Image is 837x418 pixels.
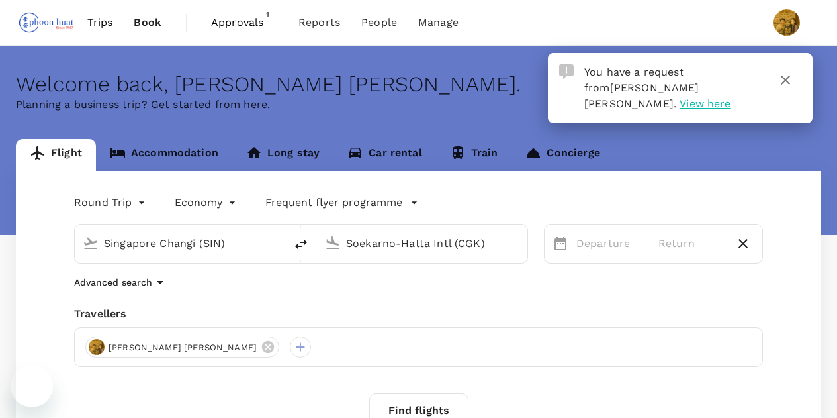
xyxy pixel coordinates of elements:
[74,274,168,290] button: Advanced search
[436,139,512,171] a: Train
[16,8,77,37] img: Phoon Huat PTE. LTD.
[74,306,763,322] div: Travellers
[232,139,333,171] a: Long stay
[361,15,397,30] span: People
[333,139,436,171] a: Car rental
[104,233,257,254] input: Depart from
[134,15,161,30] span: Book
[518,242,521,244] button: Open
[346,233,500,254] input: Going to
[211,15,277,30] span: Approvals
[16,139,96,171] a: Flight
[16,97,821,113] p: Planning a business trip? Get started from here.
[96,139,232,171] a: Accommodation
[511,139,613,171] a: Concierge
[175,192,239,213] div: Economy
[85,337,279,358] div: [PERSON_NAME] [PERSON_NAME]
[16,72,821,97] div: Welcome back , [PERSON_NAME] [PERSON_NAME] .
[74,192,148,213] div: Round Trip
[298,15,340,30] span: Reports
[584,66,699,110] span: You have a request from .
[101,341,265,354] span: [PERSON_NAME] [PERSON_NAME]
[285,229,317,260] button: delete
[265,195,418,211] button: Frequent flyer programme
[418,15,459,30] span: Manage
[658,236,724,252] p: Return
[773,9,800,36] img: Sze Chin Leon Tang
[584,81,699,110] span: [PERSON_NAME] [PERSON_NAME]
[680,97,730,110] span: View here
[559,64,574,79] img: Approval Request
[576,236,642,252] p: Departure
[87,15,113,30] span: Trips
[74,276,152,289] p: Advanced search
[11,365,53,407] iframe: Button to launch messaging window
[89,339,105,355] img: avatar-67ef310c7664b.jpeg
[276,242,279,244] button: Open
[265,195,402,211] p: Frequent flyer programme
[261,8,275,21] span: 1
